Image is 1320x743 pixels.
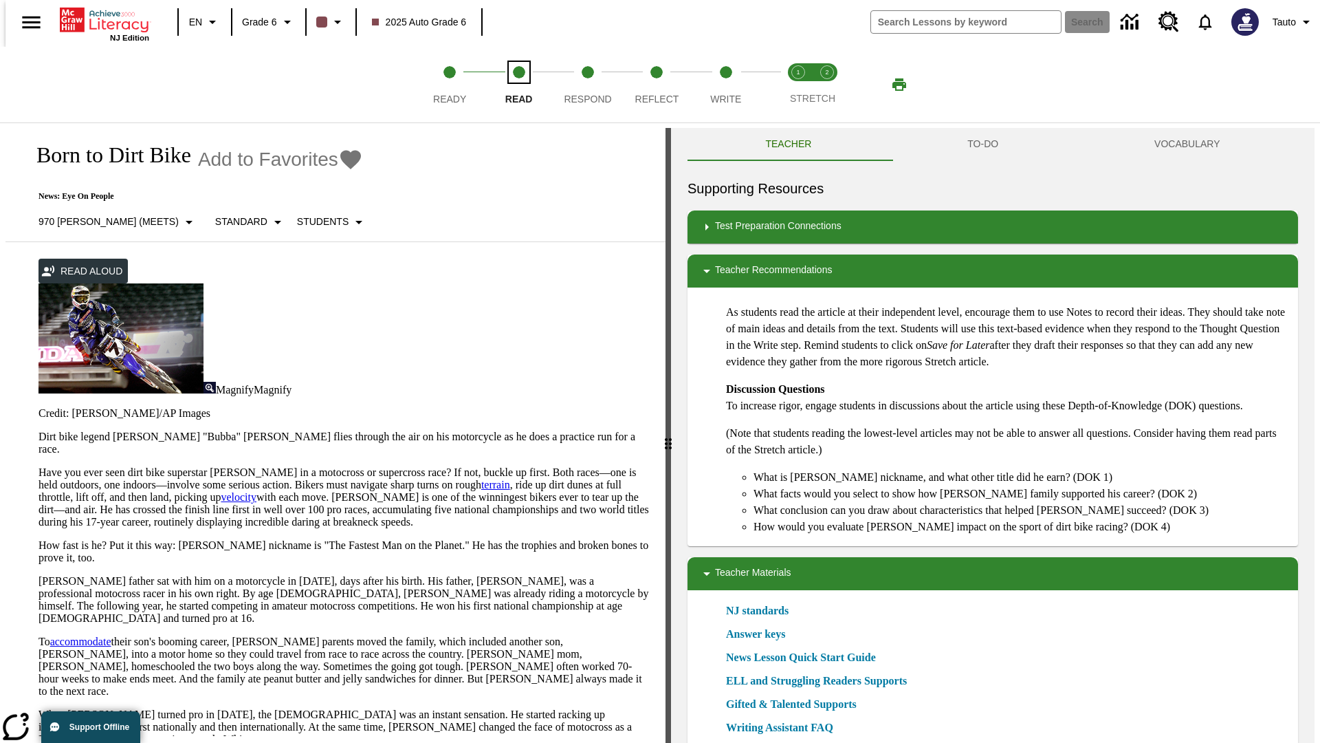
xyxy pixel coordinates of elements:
span: NJ Edition [110,34,149,42]
em: Save for Later [927,339,990,351]
img: Motocross racer James Stewart flies through the air on his dirt bike. [38,283,203,394]
img: Magnify [203,382,216,394]
button: TO-DO [890,128,1077,161]
p: (Note that students reading the lowest-level articles may not be able to answer all questions. Co... [726,425,1287,458]
button: Read Aloud [38,259,128,284]
button: Stretch Respond step 2 of 2 [807,47,847,122]
li: What conclusion can you draw about characteristics that helped [PERSON_NAME] succeed? (DOK 3) [753,502,1287,519]
button: Respond step 3 of 5 [548,47,628,122]
p: To their son's booming career, [PERSON_NAME] parents moved the family, which included another son... [38,636,649,698]
li: How would you evaluate [PERSON_NAME] impact on the sport of dirt bike racing? (DOK 4) [753,519,1287,535]
span: Magnify [216,384,254,396]
strong: Discussion Questions [726,383,825,395]
p: [PERSON_NAME] father sat with him on a motorcycle in [DATE], days after his birth. His father, [P... [38,575,649,625]
p: Credit: [PERSON_NAME]/AP Images [38,407,649,420]
a: Data Center [1112,3,1150,41]
span: EN [189,15,202,30]
a: Writing Assistant FAQ [726,720,841,736]
p: Have you ever seen dirt bike superstar [PERSON_NAME] in a motocross or supercross race? If not, b... [38,466,649,528]
button: Class color is dark brown. Change class color [311,10,351,34]
div: Press Enter or Spacebar and then press right and left arrow keys to move the slider [665,128,671,743]
span: Add to Favorites [198,149,338,171]
span: 2025 Auto Grade 6 [372,15,467,30]
span: Respond [564,94,611,105]
a: ELL and Struggling Readers Supports [726,673,915,689]
button: Write step 5 of 5 [686,47,766,122]
text: 1 [796,69,800,76]
button: Ready step 1 of 5 [410,47,489,122]
span: Read [505,94,533,105]
button: Teacher [687,128,890,161]
div: Instructional Panel Tabs [687,128,1298,161]
p: 970 [PERSON_NAME] (Meets) [38,215,179,229]
span: Ready [433,94,466,105]
img: Avatar [1231,8,1259,36]
a: Notifications [1187,4,1223,40]
p: Teacher Recommendations [715,263,832,279]
p: How fast is he? Put it this way: [PERSON_NAME] nickname is "The Fastest Man on the Planet." He ha... [38,539,649,564]
a: Resource Center, Will open in new tab [1150,3,1187,41]
p: Dirt bike legend [PERSON_NAME] "Bubba" [PERSON_NAME] flies through the air on his motorcycle as h... [38,431,649,455]
a: terrain [481,479,510,491]
button: Add to Favorites - Born to Dirt Bike [198,147,363,171]
a: NJ standards [726,603,797,619]
span: Grade 6 [242,15,277,30]
h6: Supporting Resources [687,177,1298,200]
button: Reflect step 4 of 5 [617,47,696,122]
span: STRETCH [790,93,835,104]
input: search field [871,11,1061,33]
a: velocity [221,491,256,503]
div: Teacher Recommendations [687,255,1298,288]
p: Students [297,215,349,229]
h1: Born to Dirt Bike [22,142,191,168]
text: 2 [825,69,828,76]
span: Reflect [635,94,679,105]
button: Language: EN, Select a language [183,10,227,34]
button: Select Student [291,210,373,235]
p: As students read the article at their independent level, encourage them to use Notes to record th... [726,304,1287,370]
button: Grade: Grade 6, Select a grade [236,10,301,34]
a: Gifted & Talented Supports [726,696,865,713]
p: News: Eye On People [22,191,373,202]
div: Test Preparation Connections [687,211,1298,244]
button: Read step 2 of 5 [478,47,558,122]
li: What is [PERSON_NAME] nickname, and what other title did he earn? (DOK 1) [753,469,1287,486]
div: Teacher Materials [687,557,1298,590]
span: Magnify [254,384,291,396]
p: Test Preparation Connections [715,219,841,235]
button: Select Lexile, 970 Lexile (Meets) [33,210,203,235]
a: accommodate [50,636,111,647]
span: Tauto [1273,15,1296,30]
button: Scaffolds, Standard [210,210,291,235]
div: reading [5,128,665,736]
a: Answer keys, Will open in new browser window or tab [726,626,785,643]
div: Home [60,5,149,42]
p: Teacher Materials [715,566,791,582]
button: Stretch Read step 1 of 2 [778,47,818,122]
div: activity [671,128,1314,743]
button: Print [877,72,921,97]
p: To increase rigor, engage students in discussions about the article using these Depth-of-Knowledg... [726,381,1287,414]
button: Open side menu [11,2,52,43]
span: Write [710,94,741,105]
p: Standard [215,215,267,229]
a: News Lesson Quick Start Guide, Will open in new browser window or tab [726,649,876,666]
span: Support Offline [69,722,129,732]
button: Select a new avatar [1223,4,1267,40]
button: VOCABULARY [1077,128,1298,161]
button: Support Offline [41,711,140,743]
li: What facts would you select to show how [PERSON_NAME] family supported his career? (DOK 2) [753,486,1287,502]
button: Profile/Settings [1267,10,1320,34]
